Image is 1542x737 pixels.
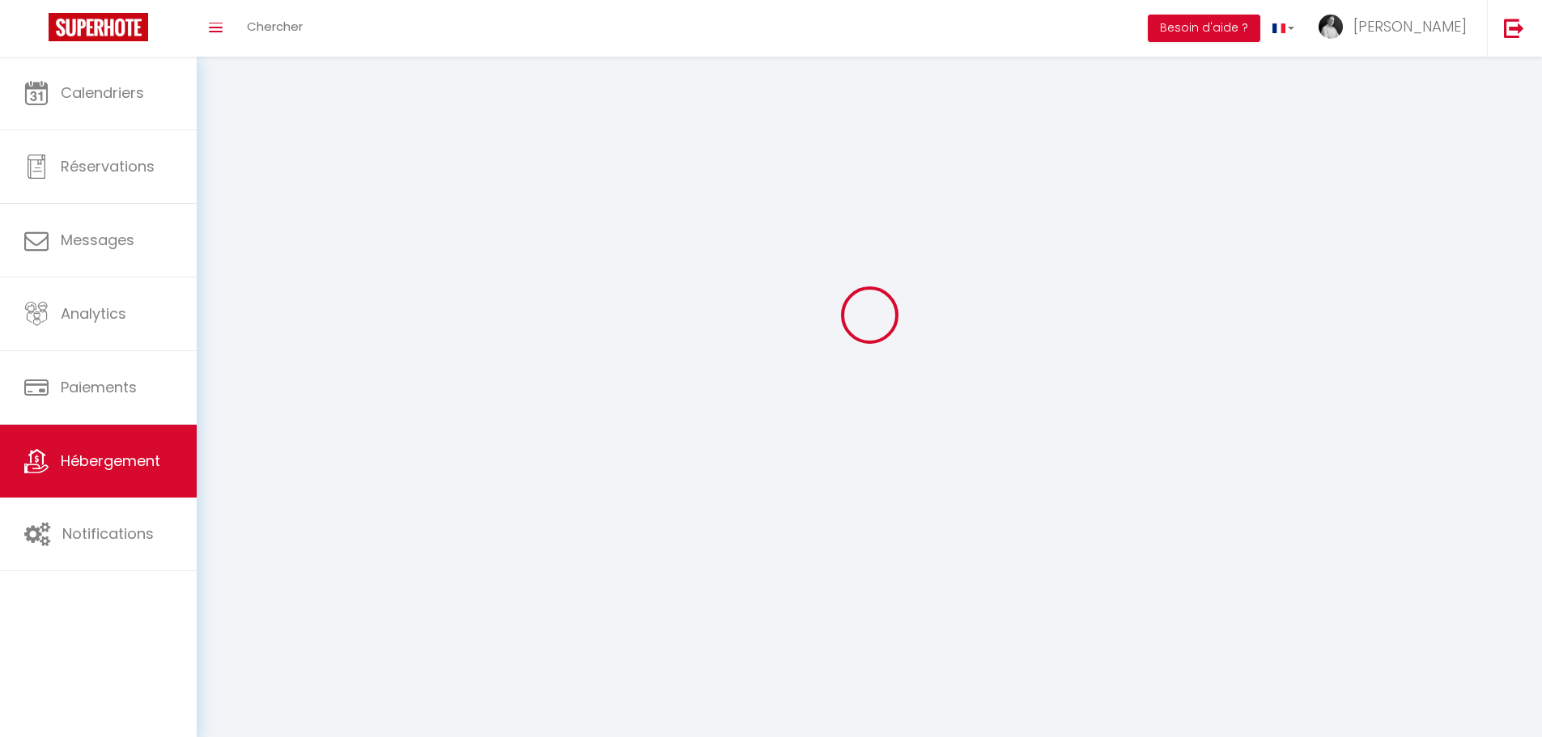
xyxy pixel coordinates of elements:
span: Analytics [61,303,126,324]
span: Messages [61,230,134,250]
img: logout [1504,18,1524,38]
span: Paiements [61,377,137,397]
img: ... [1319,15,1343,39]
span: Calendriers [61,83,144,103]
span: Hébergement [61,451,160,471]
span: [PERSON_NAME] [1353,16,1467,36]
button: Besoin d'aide ? [1148,15,1260,42]
img: Super Booking [49,13,148,41]
span: Chercher [247,18,303,35]
span: Notifications [62,523,154,544]
span: Réservations [61,156,155,176]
